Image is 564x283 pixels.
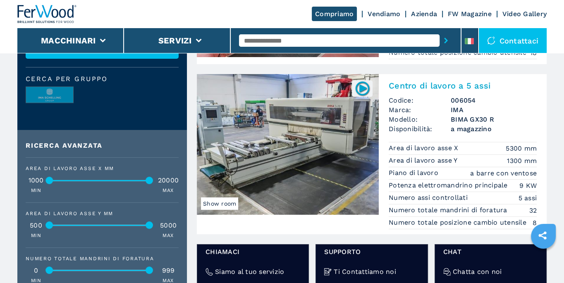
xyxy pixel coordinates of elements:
[26,166,179,171] div: Area di lavoro asse X mm
[312,7,357,21] a: Compriamo
[206,247,300,257] span: Chiamaci
[389,115,451,124] span: Modello:
[31,232,41,239] p: MIN
[389,193,470,202] p: Numero assi controllati
[354,80,370,96] img: 006054
[443,247,538,257] span: chat
[197,74,379,215] img: Centro di lavoro a 5 assi IMA BIMA GX30 R
[507,156,537,165] em: 1300 mm
[158,222,179,229] div: 5000
[158,177,179,184] div: 20000
[163,187,173,194] p: MAX
[17,5,77,23] img: Ferwood
[389,181,510,190] p: Potenza elettromandrino principale
[440,31,452,50] button: submit-button
[389,81,537,91] h2: Centro di lavoro a 5 assi
[443,268,451,276] img: Chatta con noi
[206,268,213,276] img: Siamo al tuo servizio
[389,206,509,215] p: Numero totale mandrini di foratura
[26,211,179,216] div: Area di lavoro asse Y mm
[487,36,495,45] img: Contattaci
[197,74,547,234] a: Centro di lavoro a 5 assi IMA BIMA GX30 RShow room006054Centro di lavoro a 5 assiCodice:006054Mar...
[533,218,537,228] em: 8
[215,267,284,276] h4: Siamo al tuo servizio
[519,181,537,190] em: 9 KW
[451,124,537,134] span: a magazzino
[31,187,41,194] p: MIN
[158,267,179,274] div: 999
[451,115,537,124] h3: BIMA GX30 R
[389,168,440,177] p: Piano di lavoro
[389,156,460,165] p: Area di lavoro asse Y
[451,105,537,115] h3: IMA
[389,96,451,105] span: Codice:
[26,142,179,149] div: Ricerca Avanzata
[506,144,537,153] em: 5300 mm
[26,76,179,82] span: Cerca per Gruppo
[26,267,46,274] div: 0
[26,87,73,103] img: image
[334,267,396,276] h4: Ti Contattiamo noi
[519,193,537,203] em: 5 assi
[389,124,451,134] span: Disponibilità:
[389,218,528,227] p: Numero totale posizione cambio utensile
[201,197,238,210] span: Show room
[502,10,547,18] a: Video Gallery
[532,225,553,246] a: sharethis
[479,28,547,53] div: Contattaci
[529,206,537,215] em: 32
[451,96,537,105] h3: 006054
[26,256,179,261] div: Numero totale mandrini di foratura
[453,267,502,276] h4: Chatta con noi
[411,10,437,18] a: Azienda
[26,222,46,229] div: 500
[324,268,332,276] img: Ti Contattiamo noi
[26,177,46,184] div: 1000
[389,105,451,115] span: Marca:
[368,10,400,18] a: Vendiamo
[448,10,492,18] a: FW Magazine
[529,246,558,277] iframe: Chat
[158,36,192,46] button: Servizi
[163,232,173,239] p: MAX
[41,36,96,46] button: Macchinari
[470,168,537,178] em: a barre con ventose
[324,247,419,257] span: Supporto
[389,144,461,153] p: Area di lavoro asse X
